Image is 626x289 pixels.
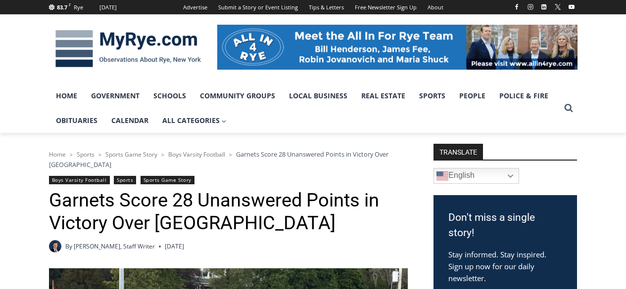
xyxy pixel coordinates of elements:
a: Sports Game Story [105,150,157,159]
a: Instagram [525,1,536,13]
span: Garnets Score 28 Unanswered Points in Victory Over [GEOGRAPHIC_DATA] [49,150,388,168]
a: English [433,168,519,184]
a: Author image [49,240,61,252]
div: [DATE] [99,3,117,12]
h3: Don't miss a single story! [448,210,562,241]
h1: Garnets Score 28 Unanswered Points in Victory Over [GEOGRAPHIC_DATA] [49,189,408,234]
nav: Breadcrumbs [49,149,408,169]
a: Home [49,150,66,159]
img: MyRye.com [49,23,207,75]
a: Sports Game Story [141,176,194,184]
a: People [452,83,492,108]
a: Sports [412,83,452,108]
img: Charlie Morris headshot PROFESSIONAL HEADSHOT [49,240,61,252]
p: Stay informed. Stay inspired. Sign up now for our daily newsletter. [448,248,562,284]
a: X [552,1,564,13]
a: Sports [77,150,95,159]
span: > [161,151,164,158]
span: > [98,151,101,158]
span: > [70,151,73,158]
span: 83.7 [57,3,67,11]
a: Real Estate [354,83,412,108]
a: Facebook [511,1,523,13]
a: Police & Fire [492,83,555,108]
span: All Categories [162,115,227,126]
a: Linkedin [538,1,550,13]
a: Schools [146,83,193,108]
span: By [65,242,72,251]
span: > [229,151,232,158]
a: Home [49,83,84,108]
a: All Categories [155,108,234,133]
nav: Primary Navigation [49,83,560,133]
a: Boys Varsity Football [49,176,110,184]
time: [DATE] [165,242,184,251]
a: Government [84,83,146,108]
a: Sports [114,176,136,184]
a: Calendar [104,108,155,133]
a: Obituaries [49,108,104,133]
img: All in for Rye [217,25,578,69]
button: View Search Form [560,99,578,117]
a: [PERSON_NAME], Staff Writer [74,242,155,250]
img: en [436,170,448,182]
span: F [69,2,71,7]
a: Boys Varsity Football [168,150,225,159]
div: Rye [74,3,83,12]
a: Local Business [282,83,354,108]
a: Community Groups [193,83,282,108]
strong: TRANSLATE [433,144,483,160]
a: YouTube [566,1,578,13]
